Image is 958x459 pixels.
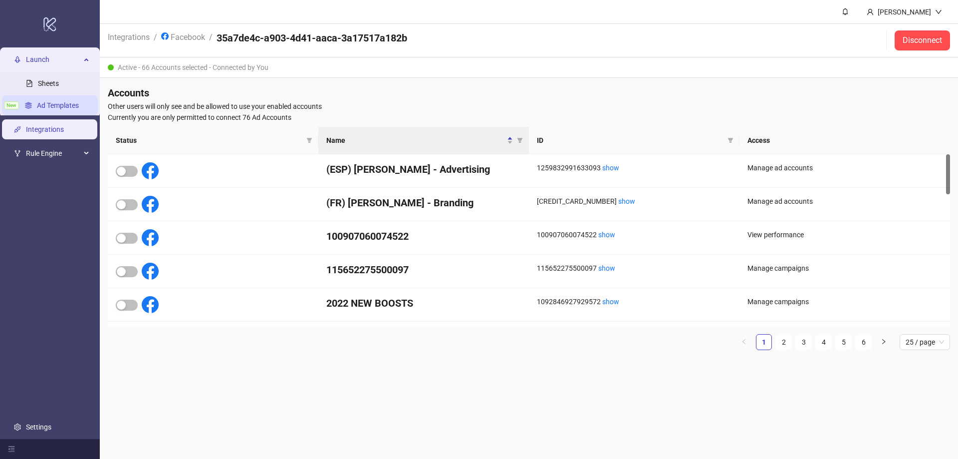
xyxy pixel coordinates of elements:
a: show [598,264,615,272]
span: user [867,8,874,15]
a: show [602,298,619,306]
span: right [881,339,887,345]
h4: 115652275500097 [326,263,521,277]
a: Ad Templates [37,102,79,110]
div: Active - 66 Accounts selected - Connected by You [100,57,958,78]
span: down [935,8,942,15]
div: View performance [747,229,942,240]
li: Next Page [876,334,892,350]
span: filter [725,133,735,148]
span: bell [842,8,849,15]
a: show [618,197,635,205]
h4: 100907060074522 [326,229,521,243]
li: 6 [856,334,872,350]
span: filter [727,137,733,143]
span: filter [517,137,523,143]
li: 1 [756,334,772,350]
span: filter [306,137,312,143]
div: [PERSON_NAME] [874,6,935,17]
li: / [209,31,213,50]
h4: 35a7de4c-a903-4d41-aaca-3a17517a182b [217,31,407,45]
button: right [876,334,892,350]
span: filter [515,133,525,148]
span: fork [14,150,21,157]
a: 4 [816,335,831,350]
div: Manage campaigns [747,296,942,307]
button: left [736,334,752,350]
li: 5 [836,334,852,350]
li: 2 [776,334,792,350]
h4: (FR) [PERSON_NAME] - Branding [326,196,521,210]
span: Name [326,135,505,146]
a: show [598,231,615,239]
span: rocket [14,56,21,63]
h4: (ESP) [PERSON_NAME] - Advertising [326,162,521,176]
a: 2 [776,335,791,350]
span: menu-fold [8,446,15,453]
span: Rule Engine [26,144,81,164]
li: 3 [796,334,812,350]
span: filter [304,133,314,148]
a: 6 [856,335,871,350]
span: Currently you are only permitted to connect 76 Ad Accounts [108,112,950,123]
span: 25 / page [906,335,944,350]
a: show [602,164,619,172]
li: 4 [816,334,832,350]
div: Manage ad accounts [747,196,942,207]
a: Settings [26,423,51,431]
div: Manage ad accounts [747,162,942,173]
th: Access [739,127,950,154]
div: 1259832991633093 [537,162,731,173]
th: Name [318,127,529,154]
button: Disconnect [895,30,950,50]
div: [CREDIT_CARD_NUMBER] [537,196,731,207]
a: 3 [796,335,811,350]
span: Disconnect [903,36,942,45]
li: / [154,31,157,50]
a: Integrations [26,126,64,134]
div: 100907060074522 [537,229,731,240]
h4: 2022 NEW BOOSTS [326,296,521,310]
span: left [741,339,747,345]
li: Previous Page [736,334,752,350]
a: Facebook [159,31,207,42]
h4: Accounts [108,86,950,100]
span: Other users will only see and be allowed to use your enabled accounts [108,101,950,112]
a: 1 [756,335,771,350]
span: Status [116,135,302,146]
a: Sheets [38,80,59,88]
a: Integrations [106,31,152,42]
span: Launch [26,50,81,70]
div: Manage campaigns [747,263,942,274]
a: 5 [836,335,851,350]
div: Page Size [900,334,950,350]
div: 1092846927929572 [537,296,731,307]
span: ID [537,135,723,146]
div: 115652275500097 [537,263,731,274]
